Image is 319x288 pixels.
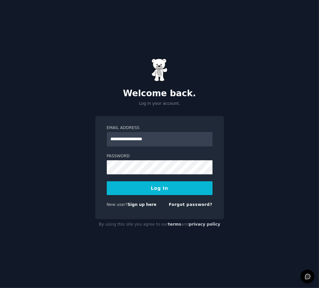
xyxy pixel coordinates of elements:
[189,222,220,227] a: privacy policy
[95,219,224,230] div: By using this site you agree to our and
[169,202,213,207] a: Forgot password?
[107,181,213,195] button: Log In
[168,222,181,227] a: terms
[107,153,213,159] label: Password
[151,58,168,81] img: Gummy Bear
[95,101,224,107] p: Log in your account.
[107,202,128,207] span: New user?
[95,88,224,99] h2: Welcome back.
[107,125,213,131] label: Email Address
[127,202,156,207] a: Sign up here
